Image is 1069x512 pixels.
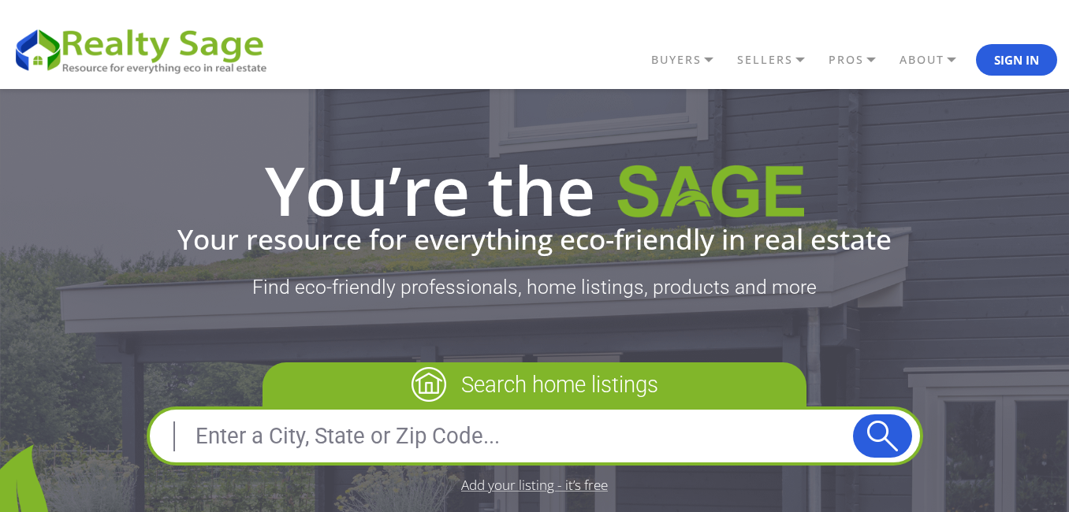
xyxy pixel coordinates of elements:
[825,46,896,73] a: PROS
[896,46,976,73] a: ABOUT
[12,24,280,76] img: REALTY SAGE
[733,46,825,73] a: SELLERS
[12,157,1057,224] h1: You’re the
[976,44,1057,76] button: Sign In
[158,417,853,455] input: Enter a City, State or Zip Code...
[647,46,733,73] a: BUYERS
[263,362,806,406] p: Search home listings
[617,165,804,224] img: Realty Sage
[461,478,608,492] a: Add your listing - it’s free
[12,276,1057,299] p: Find eco-friendly professionals, home listings, products and more
[12,225,1057,253] div: Your resource for everything eco-friendly in real estate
